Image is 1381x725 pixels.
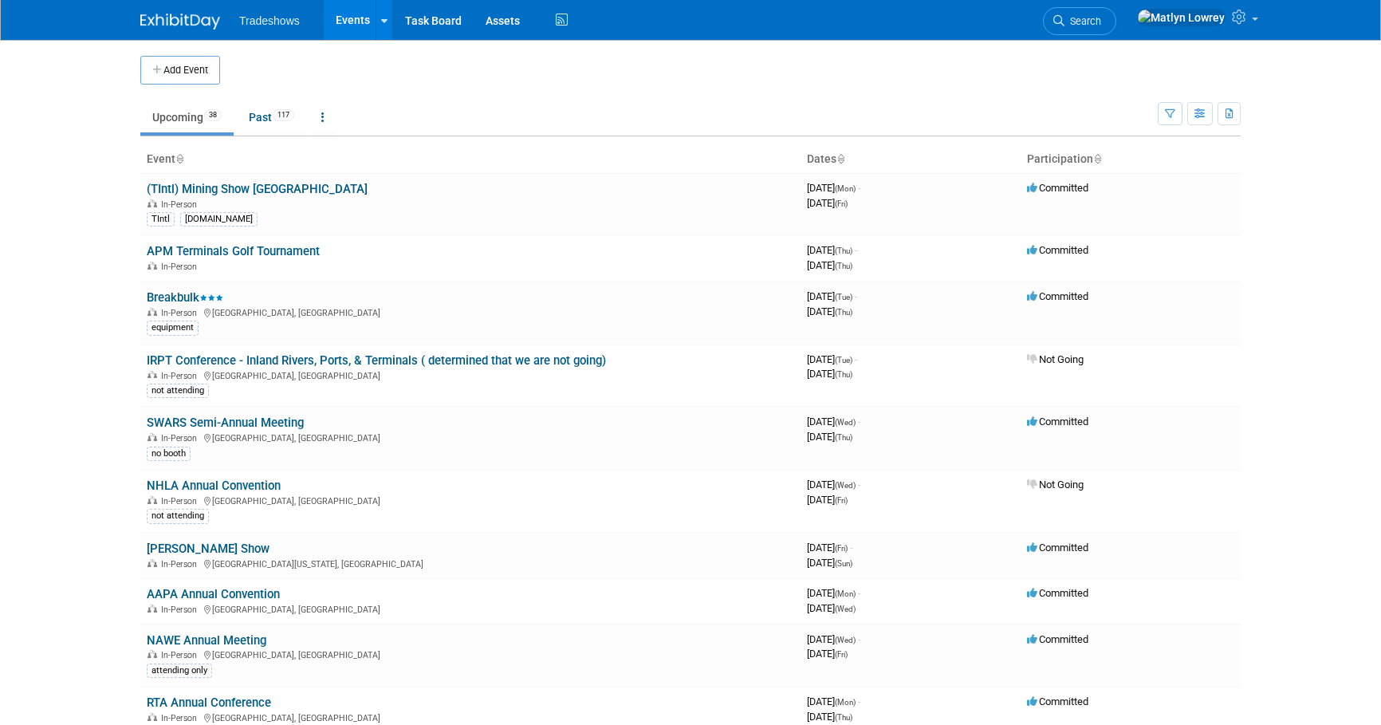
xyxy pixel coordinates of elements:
[180,212,258,227] div: [DOMAIN_NAME]
[140,56,220,85] button: Add Event
[807,290,857,302] span: [DATE]
[835,559,852,568] span: (Sun)
[147,290,223,305] a: Breakbulk
[835,636,856,644] span: (Wed)
[148,605,157,613] img: In-Person Event
[148,713,157,721] img: In-Person Event
[807,711,852,723] span: [DATE]
[147,648,794,660] div: [GEOGRAPHIC_DATA], [GEOGRAPHIC_DATA]
[858,479,860,491] span: -
[835,262,852,270] span: (Thu)
[807,431,852,443] span: [DATE]
[807,494,848,506] span: [DATE]
[147,321,199,335] div: equipment
[807,182,860,194] span: [DATE]
[148,559,157,567] img: In-Person Event
[147,431,794,443] div: [GEOGRAPHIC_DATA], [GEOGRAPHIC_DATA]
[835,184,856,193] span: (Mon)
[161,605,202,615] span: In-Person
[147,711,794,723] div: [GEOGRAPHIC_DATA], [GEOGRAPHIC_DATA]
[835,496,848,505] span: (Fri)
[835,698,856,707] span: (Mon)
[147,212,175,227] div: TIntl
[147,353,606,368] a: IRPT Conference - Inland Rivers, Ports, & Terminals ( determined that we are not going)
[1027,587,1088,599] span: Committed
[855,290,857,302] span: -
[835,589,856,598] span: (Mon)
[147,244,320,258] a: APM Terminals Golf Tournament
[835,293,852,301] span: (Tue)
[835,370,852,379] span: (Thu)
[161,496,202,506] span: In-Person
[835,199,848,208] span: (Fri)
[161,433,202,443] span: In-Person
[807,479,860,491] span: [DATE]
[147,587,280,601] a: AAPA Annual Convention
[147,447,191,461] div: no booth
[237,102,306,132] a: Past117
[1043,7,1116,35] a: Search
[148,371,157,379] img: In-Person Event
[273,109,294,121] span: 117
[807,587,860,599] span: [DATE]
[858,587,860,599] span: -
[147,182,368,196] a: (TIntl) Mining Show [GEOGRAPHIC_DATA]
[147,416,304,430] a: SWARS Semi-Annual Meeting
[807,259,852,271] span: [DATE]
[1027,542,1088,554] span: Committed
[148,199,157,207] img: In-Person Event
[140,14,220,30] img: ExhibitDay
[835,433,852,442] span: (Thu)
[1064,15,1101,27] span: Search
[835,713,852,722] span: (Thu)
[140,102,234,132] a: Upcoming38
[147,542,270,556] a: [PERSON_NAME] Show
[807,368,852,380] span: [DATE]
[835,605,856,613] span: (Wed)
[835,246,852,255] span: (Thu)
[147,633,266,648] a: NAWE Annual Meeting
[807,416,860,428] span: [DATE]
[161,199,202,210] span: In-Person
[807,244,857,256] span: [DATE]
[147,509,209,523] div: not attending
[1027,695,1088,707] span: Committed
[855,353,857,365] span: -
[161,262,202,272] span: In-Person
[807,353,857,365] span: [DATE]
[147,368,794,381] div: [GEOGRAPHIC_DATA], [GEOGRAPHIC_DATA]
[835,481,856,490] span: (Wed)
[147,494,794,506] div: [GEOGRAPHIC_DATA], [GEOGRAPHIC_DATA]
[807,542,852,554] span: [DATE]
[140,146,801,173] th: Event
[147,479,281,493] a: NHLA Annual Convention
[835,544,848,553] span: (Fri)
[807,695,860,707] span: [DATE]
[175,152,183,165] a: Sort by Event Name
[147,557,794,569] div: [GEOGRAPHIC_DATA][US_STATE], [GEOGRAPHIC_DATA]
[239,14,300,27] span: Tradeshows
[147,384,209,398] div: not attending
[148,496,157,504] img: In-Person Event
[855,244,857,256] span: -
[1027,290,1088,302] span: Committed
[858,633,860,645] span: -
[1027,633,1088,645] span: Committed
[1137,9,1226,26] img: Matlyn Lowrey
[835,650,848,659] span: (Fri)
[161,308,202,318] span: In-Person
[807,648,848,660] span: [DATE]
[148,433,157,441] img: In-Person Event
[1027,353,1084,365] span: Not Going
[148,650,157,658] img: In-Person Event
[807,197,848,209] span: [DATE]
[807,602,856,614] span: [DATE]
[807,305,852,317] span: [DATE]
[836,152,844,165] a: Sort by Start Date
[1021,146,1241,173] th: Participation
[1027,244,1088,256] span: Committed
[161,559,202,569] span: In-Person
[807,633,860,645] span: [DATE]
[1027,182,1088,194] span: Committed
[148,262,157,270] img: In-Person Event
